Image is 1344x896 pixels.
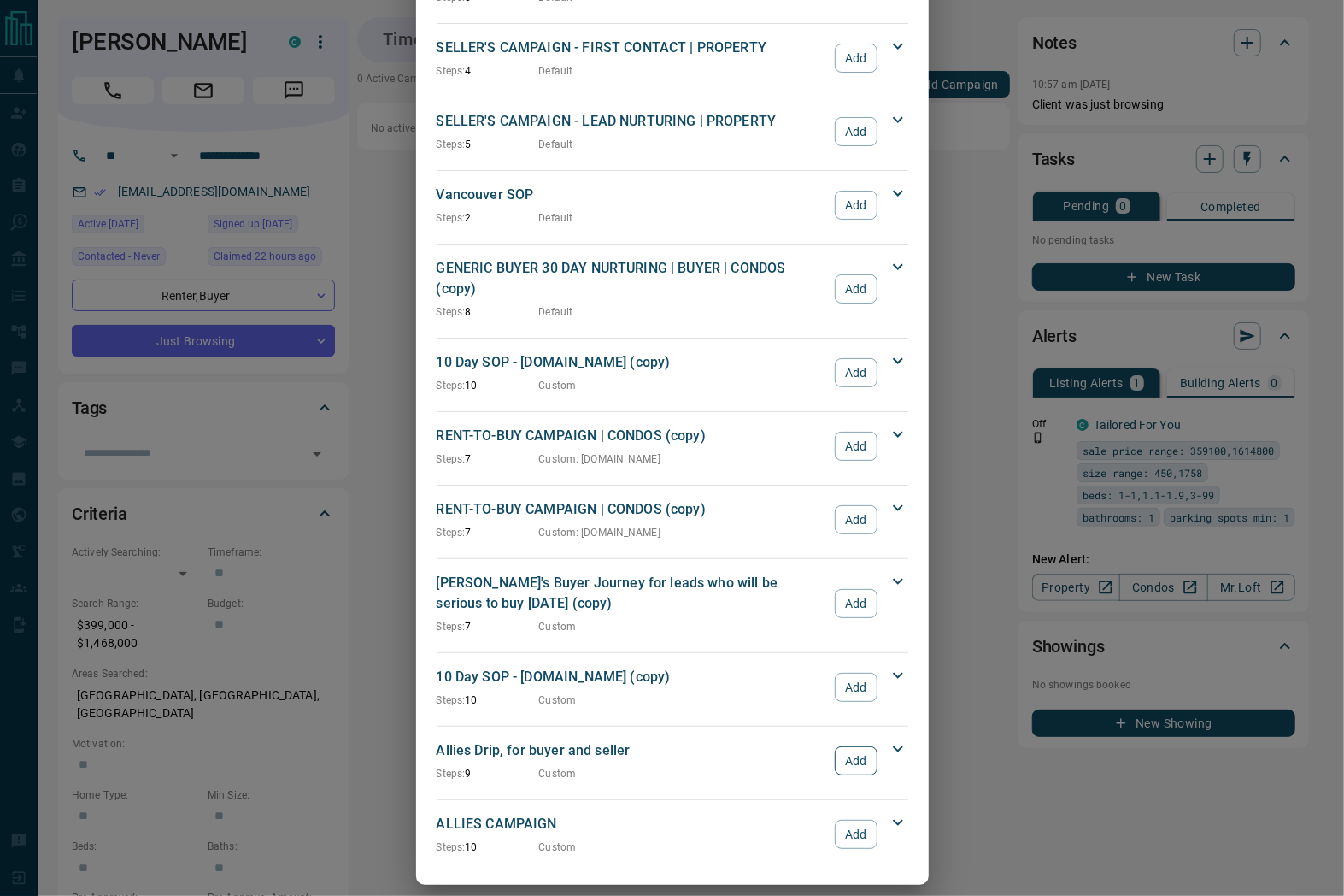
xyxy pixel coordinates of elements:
p: Default [539,210,573,226]
span: Steps: [437,212,466,224]
p: [PERSON_NAME]'s Buyer Journey for leads who will be serious to buy [DATE] (copy) [437,573,827,614]
button: Add [835,117,877,146]
div: SELLER'S CAMPAIGN - FIRST CONTACT | PROPERTYSteps:4DefaultAdd [437,34,908,82]
span: Steps: [437,841,466,853]
span: Steps: [437,768,466,780]
span: Steps: [437,139,466,150]
p: 8 [437,304,539,320]
button: Add [835,746,877,775]
div: RENT-TO-BUY CAMPAIGN | CONDOS (copy)Steps:7Custom: [DOMAIN_NAME]Add [437,496,908,544]
button: Add [835,673,877,702]
span: Steps: [437,306,466,318]
button: Add [835,432,877,461]
p: ALLIES CAMPAIGN [437,814,827,834]
div: 10 Day SOP - [DOMAIN_NAME] (copy)Steps:10CustomAdd [437,349,908,397]
p: 10 Day SOP - [DOMAIN_NAME] (copy) [437,667,827,687]
span: Steps: [437,453,466,465]
p: Custom : [DOMAIN_NAME] [539,451,660,467]
p: Custom [539,619,577,634]
p: Allies Drip, for buyer and seller [437,740,827,761]
p: 9 [437,766,539,781]
div: [PERSON_NAME]'s Buyer Journey for leads who will be serious to buy [DATE] (copy)Steps:7CustomAdd [437,569,908,638]
div: GENERIC BUYER 30 DAY NURTURING | BUYER | CONDOS (copy)Steps:8DefaultAdd [437,255,908,323]
p: 10 [437,693,539,708]
span: Steps: [437,527,466,539]
p: Custom [539,693,577,708]
p: Custom [539,766,577,781]
button: Add [835,44,877,73]
p: Default [539,63,573,79]
p: RENT-TO-BUY CAMPAIGN | CONDOS (copy) [437,499,827,520]
span: Steps: [437,380,466,392]
p: 4 [437,63,539,79]
button: Add [835,820,877,849]
p: SELLER'S CAMPAIGN - FIRST CONTACT | PROPERTY [437,38,827,58]
div: Allies Drip, for buyer and sellerSteps:9CustomAdd [437,737,908,785]
button: Add [835,274,877,304]
p: 7 [437,451,539,467]
p: Custom [539,378,577,393]
button: Add [835,505,877,534]
span: Steps: [437,694,466,706]
p: RENT-TO-BUY CAMPAIGN | CONDOS (copy) [437,426,827,446]
p: 10 Day SOP - [DOMAIN_NAME] (copy) [437,352,827,373]
button: Add [835,358,877,387]
span: Steps: [437,621,466,633]
p: 5 [437,137,539,152]
div: ALLIES CAMPAIGNSteps:10CustomAdd [437,811,908,858]
button: Add [835,589,877,618]
p: SELLER'S CAMPAIGN - LEAD NURTURING | PROPERTY [437,111,827,132]
p: Custom [539,840,577,855]
p: 10 [437,840,539,855]
p: Vancouver SOP [437,185,827,205]
p: Default [539,304,573,320]
div: RENT-TO-BUY CAMPAIGN | CONDOS (copy)Steps:7Custom: [DOMAIN_NAME]Add [437,422,908,470]
p: 2 [437,210,539,226]
p: GENERIC BUYER 30 DAY NURTURING | BUYER | CONDOS (copy) [437,258,827,299]
span: Steps: [437,65,466,77]
p: Custom : [DOMAIN_NAME] [539,525,660,540]
div: SELLER'S CAMPAIGN - LEAD NURTURING | PROPERTYSteps:5DefaultAdd [437,108,908,156]
div: Vancouver SOPSteps:2DefaultAdd [437,181,908,229]
p: Default [539,137,573,152]
button: Add [835,191,877,220]
p: 7 [437,525,539,540]
p: 10 [437,378,539,393]
p: 7 [437,619,539,634]
div: 10 Day SOP - [DOMAIN_NAME] (copy)Steps:10CustomAdd [437,663,908,711]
